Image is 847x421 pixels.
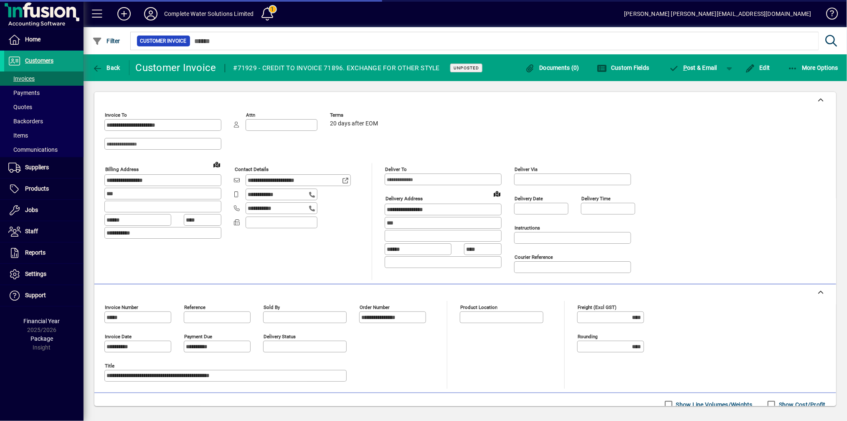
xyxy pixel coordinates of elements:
mat-label: Product location [460,304,497,310]
a: Home [4,29,84,50]
div: [PERSON_NAME] [PERSON_NAME][EMAIL_ADDRESS][DOMAIN_NAME] [624,7,811,20]
span: Edit [745,64,770,71]
span: Custom Fields [597,64,649,71]
mat-label: Deliver via [515,166,538,172]
button: Back [90,60,122,75]
span: Reports [25,249,46,256]
a: Backorders [4,114,84,128]
button: Filter [90,33,122,48]
span: Invoices [8,75,35,82]
a: Communications [4,143,84,157]
span: Support [25,292,46,299]
mat-label: Delivery time [581,196,611,202]
span: Terms [330,112,380,118]
button: Profile [137,6,164,21]
mat-label: Invoice number [105,304,138,310]
span: Jobs [25,207,38,213]
span: Staff [25,228,38,235]
a: Products [4,179,84,199]
mat-label: Courier Reference [515,254,553,260]
label: Show Cost/Profit [777,401,826,409]
span: Suppliers [25,164,49,171]
mat-label: Invoice date [105,334,132,339]
a: Payments [4,86,84,100]
button: More Options [786,60,841,75]
span: Quotes [8,104,32,110]
span: Package [30,335,53,342]
span: P [683,64,687,71]
mat-label: Sold by [264,304,280,310]
button: Documents (0) [523,60,581,75]
mat-label: Deliver To [385,166,407,172]
span: Filter [92,38,120,44]
button: Add [111,6,137,21]
a: Staff [4,221,84,242]
mat-label: Delivery date [515,196,543,202]
label: Show Line Volumes/Weights [675,401,753,409]
div: Customer Invoice [136,61,216,74]
mat-label: Order number [360,304,390,310]
a: Suppliers [4,157,84,178]
button: Custom Fields [595,60,652,75]
a: View on map [210,158,223,171]
mat-label: Invoice To [105,112,127,118]
span: Backorders [8,118,43,125]
span: Communications [8,146,58,153]
div: #71929 - CREDIT TO INVOICE 71896. EXCHANGE FOR OTHER STYLE [233,61,440,75]
span: Home [25,36,41,43]
mat-label: Payment due [184,334,212,339]
mat-label: Freight (excl GST) [578,304,616,310]
span: Documents (0) [525,64,579,71]
span: Customers [25,57,53,64]
a: Invoices [4,71,84,86]
span: Unposted [454,65,479,71]
mat-label: Title [105,363,114,369]
mat-label: Attn [246,112,255,118]
app-page-header-button: Back [84,60,129,75]
span: Payments [8,89,40,96]
a: Quotes [4,100,84,114]
a: Settings [4,264,84,285]
button: Post & Email [665,60,722,75]
span: ost & Email [669,64,718,71]
mat-label: Delivery status [264,334,296,339]
a: View on map [490,187,504,200]
mat-label: Reference [184,304,205,310]
span: More Options [788,64,839,71]
a: Items [4,128,84,143]
a: Reports [4,242,84,263]
a: Jobs [4,200,84,221]
a: Support [4,285,84,306]
span: 20 days after EOM [330,120,378,127]
span: Products [25,185,49,192]
button: Edit [743,60,772,75]
span: Back [92,64,120,71]
div: Complete Water Solutions Limited [164,7,254,20]
mat-label: Instructions [515,225,540,231]
a: Knowledge Base [820,2,837,29]
mat-label: Rounding [578,334,598,339]
span: Items [8,132,28,139]
span: Customer Invoice [140,37,187,45]
span: Financial Year [24,318,60,324]
span: Settings [25,270,46,277]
